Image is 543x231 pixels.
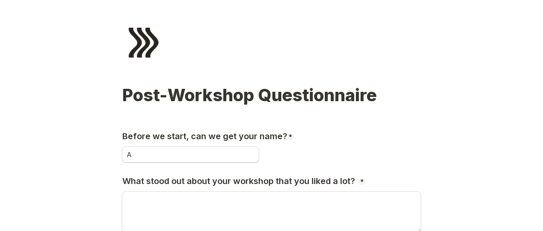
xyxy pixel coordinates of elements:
[122,176,357,187] h3: What stood out about your workshop that you liked a lot?
[122,21,165,64] img: Form logo
[122,147,259,162] input: Before we start, can we get your name?
[122,131,289,142] h3: Before we start, can we get your name?
[122,86,421,122] h1: Post-Workshop Questionnaire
